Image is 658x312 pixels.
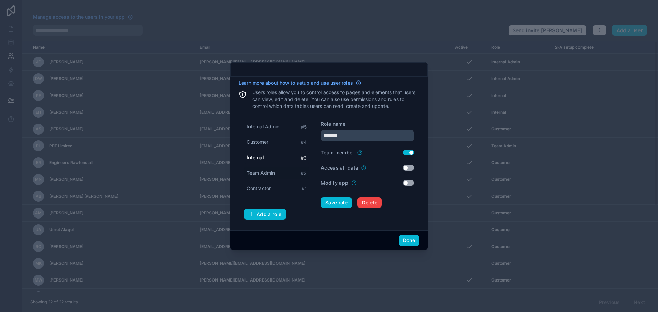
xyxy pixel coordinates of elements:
span: # 5 [301,124,307,130]
span: Internal Admin [247,123,279,130]
span: Internal [247,154,264,161]
div: Add a role [248,211,282,217]
span: # 1 [302,185,307,192]
span: Delete [362,200,377,206]
span: Team Admin [247,170,275,176]
button: Delete [357,197,382,208]
span: # 4 [301,139,307,146]
span: Contractor [247,185,271,192]
label: Role name [321,121,345,127]
button: Save role [321,197,352,208]
span: # 2 [301,170,307,177]
label: Modify app [321,179,349,186]
label: Access all data [321,164,358,171]
p: Users roles allow you to control access to pages and elements that users can view, edit and delet... [252,89,419,110]
span: Learn more about how to setup and use user roles [239,79,353,86]
label: Team member [321,149,354,156]
button: Add a role [244,209,286,220]
span: Customer [247,139,268,146]
span: # 3 [301,154,307,161]
a: Learn more about how to setup and use user roles [239,79,361,86]
button: Done [399,235,419,246]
